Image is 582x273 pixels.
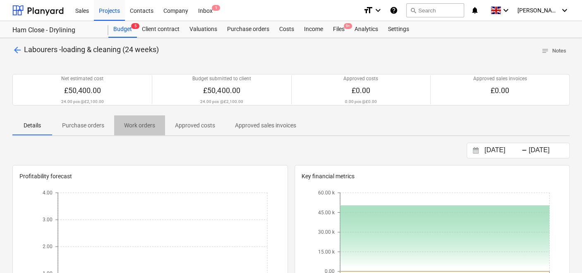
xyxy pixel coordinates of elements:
[124,121,155,130] p: Work orders
[541,47,549,55] span: notes
[137,21,184,38] a: Client contract
[61,99,104,104] p: 24.00 pcs @ £2,100.00
[491,86,509,95] span: £0.00
[318,230,335,235] tspan: 30.00 k
[318,249,335,255] tspan: 15.00 k
[410,7,417,14] span: search
[522,148,527,153] div: -
[517,7,559,14] span: [PERSON_NAME]
[192,75,251,82] p: Budget submitted to client
[274,21,299,38] a: Costs
[383,21,414,38] a: Settings
[352,86,370,95] span: £0.00
[538,45,570,57] button: Notes
[64,86,101,95] span: £50,400.00
[200,99,243,104] p: 24.00 pcs @ £2,100.00
[108,21,137,38] a: Budget5
[483,145,525,156] input: Start Date
[343,75,378,82] p: Approved costs
[24,45,159,54] span: Labourers -loading & cleaning (24 weeks)
[473,75,527,82] p: Approved sales invoices
[328,21,350,38] div: Files
[43,190,53,196] tspan: 4.00
[541,46,566,56] span: Notes
[19,172,281,181] p: Profitability forecast
[345,99,377,104] p: 0.00 pcs @ £0.00
[541,233,582,273] iframe: Chat Widget
[527,145,569,156] input: End Date
[373,5,383,15] i: keyboard_arrow_down
[363,5,373,15] i: format_size
[501,5,511,15] i: keyboard_arrow_down
[62,121,104,130] p: Purchase orders
[318,210,335,216] tspan: 45.00 k
[390,5,398,15] i: Knowledge base
[131,23,139,29] span: 5
[469,146,483,156] button: Interact with the calendar and add the check-in date for your trip.
[350,21,383,38] a: Analytics
[212,5,220,11] span: 1
[175,121,215,130] p: Approved costs
[344,23,352,29] span: 9+
[560,5,570,15] i: keyboard_arrow_down
[406,3,464,17] button: Search
[12,26,98,35] div: Ham Close - Drylining
[203,86,240,95] span: £50,400.00
[235,121,296,130] p: Approved sales invoices
[43,244,53,250] tspan: 2.00
[43,217,53,223] tspan: 3.00
[22,121,42,130] p: Details
[471,5,479,15] i: notifications
[318,190,335,196] tspan: 60.00 k
[12,45,22,55] span: arrow_back
[328,21,350,38] a: Files9+
[222,21,274,38] a: Purchase orders
[108,21,137,38] div: Budget
[299,21,328,38] a: Income
[184,21,222,38] a: Valuations
[302,172,563,181] p: Key financial metrics
[61,75,103,82] p: Net estimated cost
